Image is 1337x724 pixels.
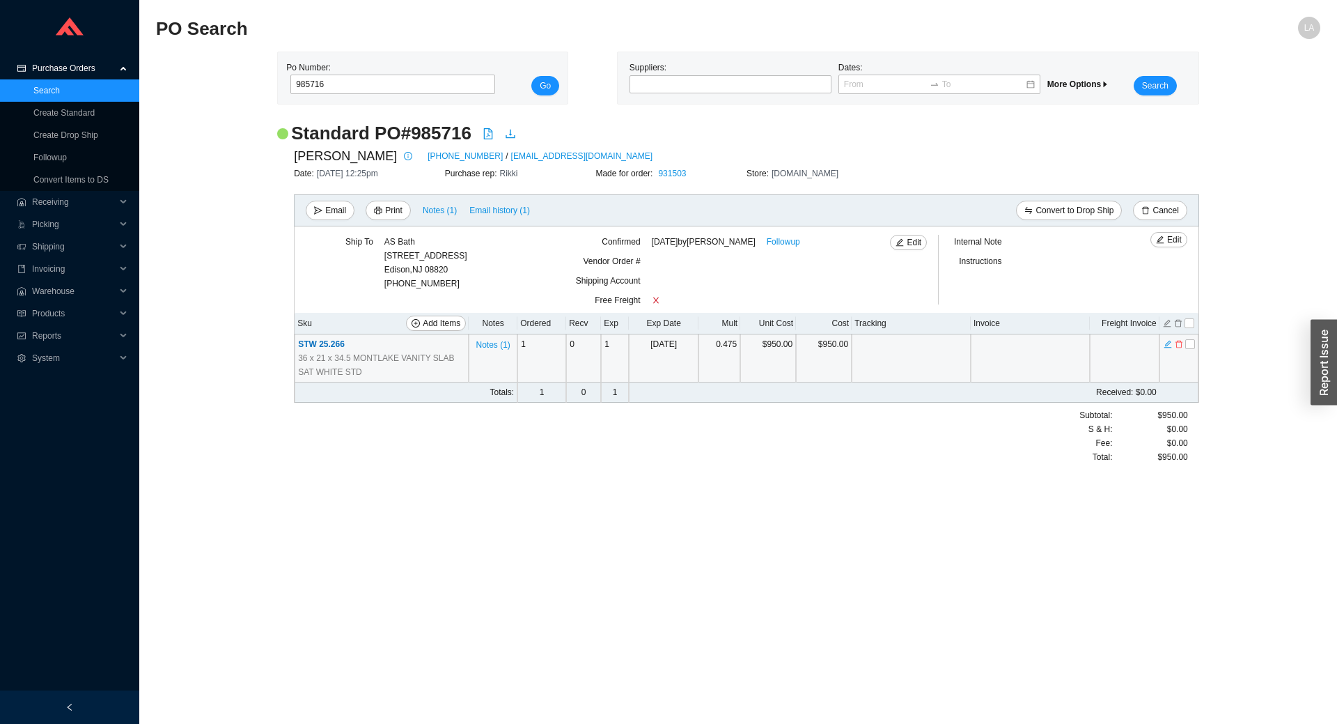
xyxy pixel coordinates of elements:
button: swapConvert to Drop Ship [1016,201,1122,220]
a: Search [33,86,60,95]
a: download [505,128,516,142]
span: read [17,309,26,318]
span: send [314,206,322,216]
button: info-circle [397,146,416,166]
div: Po Number: [286,61,491,95]
button: sendEmail [306,201,354,220]
span: edit [896,238,904,248]
span: Products [32,302,116,325]
input: From [844,77,927,91]
span: fund [17,332,26,340]
td: 0.475 [698,334,740,383]
a: Create Drop Ship [33,130,98,140]
span: [DATE] by [PERSON_NAME] [652,235,756,249]
th: Mult [698,313,740,334]
span: Made for order: [595,169,655,178]
span: Email [325,203,346,217]
span: Internal Note [954,237,1002,247]
th: Exp [601,313,629,334]
span: to [930,79,939,89]
span: credit-card [17,64,26,72]
td: $950.00 [796,334,852,383]
button: Email history (1) [469,201,531,220]
span: Edit [907,236,921,249]
span: Notes ( 1 ) [476,338,510,352]
span: [DOMAIN_NAME] [772,169,838,178]
a: Create Standard [33,108,95,118]
span: Picking [32,213,116,236]
span: 36 x 21 x 34.5 MONTLAKE VANITY SLAB SAT WHITE STD [298,351,465,379]
button: Search [1134,76,1177,95]
span: close [652,296,660,305]
span: Warehouse [32,280,116,302]
div: AS Bath [STREET_ADDRESS] Edison , NJ 08820 [384,235,467,277]
span: Invoicing [32,258,116,280]
th: Recv [566,313,601,334]
td: 1 [601,383,629,403]
span: Total: [1093,450,1113,464]
span: Ship To [345,237,373,247]
span: System [32,347,116,369]
h2: Standard PO # 985716 [291,121,471,146]
span: More Options [1047,79,1109,89]
button: Notes (1) [422,203,458,213]
span: left [65,703,74,711]
th: Invoice [971,313,1090,334]
a: [PHONE_NUMBER] [428,149,503,163]
button: printerPrint [366,201,411,220]
td: $0.00 [698,383,1159,403]
a: [EMAIL_ADDRESS][DOMAIN_NAME] [511,149,652,163]
span: swap [1024,206,1033,216]
button: editEdit [1150,232,1187,247]
span: swap-right [930,79,939,89]
span: caret-right [1101,80,1109,88]
span: Totals: [490,387,514,397]
span: Shipping [32,236,116,258]
h2: PO Search [156,17,1029,41]
span: / [506,149,508,163]
a: Convert Items to DS [33,175,109,185]
span: Received: [1096,387,1133,397]
span: Add Items [423,316,460,330]
th: Exp Date [629,313,698,334]
td: 0 [566,334,601,383]
span: Print [385,203,402,217]
th: Ordered [517,313,566,334]
span: delete [1175,339,1183,349]
span: Purchase Orders [32,57,116,79]
input: To [942,77,1025,91]
span: plus-circle [412,319,420,329]
button: deleteCancel [1133,201,1187,220]
span: Receiving [32,191,116,213]
span: Confirmed [602,237,640,247]
button: Go [531,76,559,95]
span: STW 25.266 [298,339,345,349]
div: Dates: [835,61,1044,95]
span: setting [17,354,26,362]
td: [DATE] [629,334,698,383]
span: Rikki [500,169,518,178]
span: delete [1141,206,1150,216]
span: Edit [1167,233,1182,247]
span: edit [1164,339,1172,349]
button: editEdit [890,235,927,250]
span: edit [1156,236,1164,245]
button: edit [1162,317,1172,327]
span: S & H: [1088,422,1113,436]
th: Notes [469,313,517,334]
td: 1 [517,383,566,403]
a: file-pdf [483,128,494,142]
span: Instructions [959,256,1001,266]
button: delete [1173,317,1183,327]
td: 1 [517,334,566,383]
span: Notes ( 1 ) [423,203,457,217]
a: Followup [33,153,67,162]
span: info-circle [400,152,416,160]
span: [DATE] 12:25pm [317,169,378,178]
th: Cost [796,313,852,334]
span: Store: [746,169,772,178]
span: book [17,265,26,273]
button: edit [1163,338,1173,348]
span: Subtotal: [1079,408,1112,422]
span: file-pdf [483,128,494,139]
